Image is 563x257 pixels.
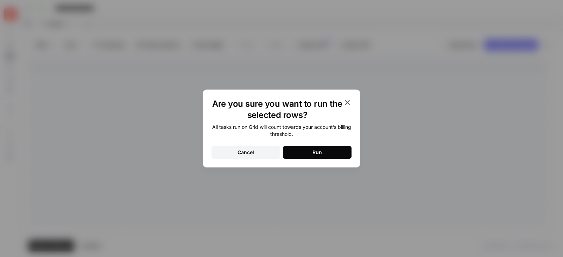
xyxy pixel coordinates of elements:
div: Run [312,149,322,156]
button: Run [283,146,352,159]
div: Cancel [238,149,254,156]
h1: Are you sure you want to run the selected rows? [211,98,343,121]
div: All tasks run on Grid will count towards your account’s billing threshold. [211,124,352,138]
button: Cancel [211,146,280,159]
